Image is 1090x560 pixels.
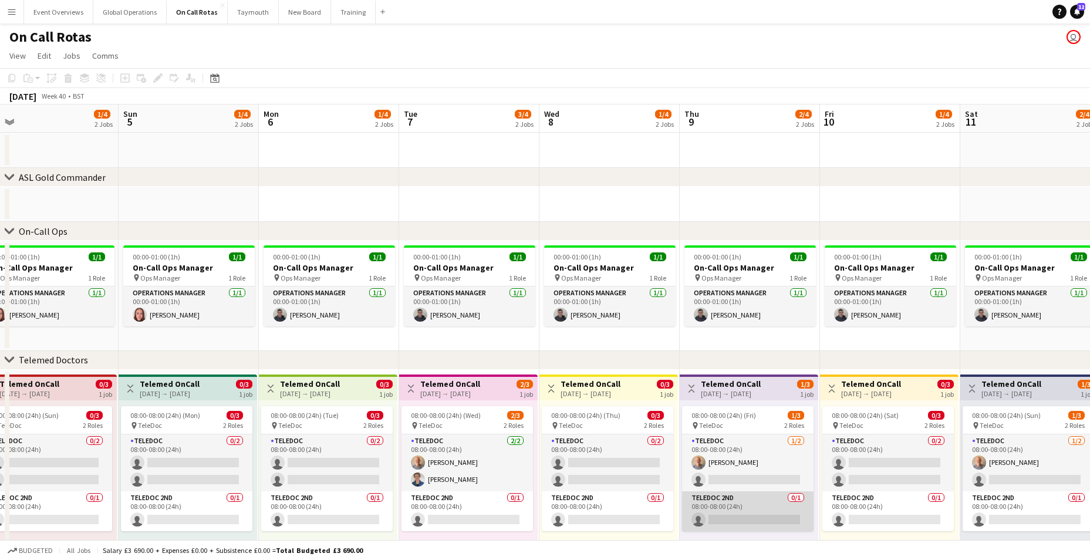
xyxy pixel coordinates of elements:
[937,380,954,389] span: 0/3
[825,109,834,119] span: Fri
[647,411,664,420] span: 0/3
[88,274,105,282] span: 1 Role
[789,274,806,282] span: 1 Role
[123,245,255,326] div: 00:00-01:00 (1h)1/1On-Call Ops Manager Ops Manager1 RoleOperations Manager1/100:00-01:00 (1h)[PER...
[65,546,93,555] span: All jobs
[264,286,395,326] app-card-role: Operations Manager1/100:00-01:00 (1h)[PERSON_NAME]
[544,109,559,119] span: Wed
[58,48,85,63] a: Jobs
[796,120,814,129] div: 2 Jobs
[936,120,954,129] div: 2 Jobs
[228,274,245,282] span: 1 Role
[825,245,956,326] app-job-card: 00:00-01:00 (1h)1/1On-Call Ops Manager Ops Manager1 RoleOperations Manager1/100:00-01:00 (1h)[PER...
[682,434,814,491] app-card-role: TeleDoc1/208:00-08:00 (24h)[PERSON_NAME]
[974,252,1022,261] span: 00:00-01:00 (1h)
[95,120,113,129] div: 2 Jobs
[121,491,252,531] app-card-role: TeleDoc 2nd0/108:00-08:00 (24h)
[89,252,105,261] span: 1/1
[404,286,535,326] app-card-role: Operations Manager1/100:00-01:00 (1h)[PERSON_NAME]
[369,252,386,261] span: 1/1
[981,389,1041,398] div: [DATE] → [DATE]
[554,252,601,261] span: 00:00-01:00 (1h)
[515,120,534,129] div: 2 Jobs
[38,50,51,61] span: Edit
[519,389,533,399] div: 1 job
[121,406,252,531] div: 08:00-08:00 (24h) (Mon)0/3 TeleDoc2 RolesTeleDoc0/208:00-08:00 (24h) TeleDoc 2nd0/108:00-08:00 (24h)
[73,92,85,100] div: BST
[963,115,978,129] span: 11
[834,252,882,261] span: 00:00-01:00 (1h)
[404,109,417,119] span: Tue
[404,245,535,326] div: 00:00-01:00 (1h)1/1On-Call Ops Manager Ops Manager1 RoleOperations Manager1/100:00-01:00 (1h)[PER...
[561,379,620,389] h3: Telemed OnCall
[411,411,481,420] span: 08:00-08:00 (24h) (Wed)
[229,252,245,261] span: 1/1
[264,109,279,119] span: Mon
[544,286,676,326] app-card-role: Operations Manager1/100:00-01:00 (1h)[PERSON_NAME]
[5,48,31,63] a: View
[982,274,1022,282] span: Ops Manager
[262,115,279,129] span: 6
[701,379,761,389] h3: Telemed OnCall
[367,411,383,420] span: 0/3
[542,491,673,531] app-card-role: TeleDoc 2nd0/108:00-08:00 (24h)
[271,411,339,420] span: 08:00-08:00 (24h) (Tue)
[1067,30,1081,44] app-user-avatar: Jackie Tolland
[376,380,393,389] span: 0/3
[1077,3,1085,11] span: 12
[280,389,340,398] div: [DATE] → [DATE]
[96,380,112,389] span: 0/3
[278,421,302,430] span: TeleDoc
[682,406,814,531] app-job-card: 08:00-08:00 (24h) (Fri)1/3 TeleDoc2 RolesTeleDoc1/208:00-08:00 (24h)[PERSON_NAME] TeleDoc 2nd0/10...
[1068,411,1085,420] span: 1/3
[509,252,526,261] span: 1/1
[823,115,834,129] span: 10
[544,245,676,326] app-job-card: 00:00-01:00 (1h)1/1On-Call Ops Manager Ops Manager1 RoleOperations Manager1/100:00-01:00 (1h)[PER...
[684,245,816,326] app-job-card: 00:00-01:00 (1h)1/1On-Call Ops Manager Ops Manager1 RoleOperations Manager1/100:00-01:00 (1h)[PER...
[839,421,863,430] span: TeleDoc
[279,1,331,23] button: New Board
[374,110,391,119] span: 1/4
[402,115,417,129] span: 7
[972,411,1041,420] span: 08:00-08:00 (24h) (Sun)
[788,411,804,420] span: 1/3
[6,544,55,557] button: Budgeted
[701,389,761,398] div: [DATE] → [DATE]
[122,115,137,129] span: 5
[39,92,68,100] span: Week 40
[542,406,673,531] app-job-card: 08:00-08:00 (24h) (Thu)0/3 TeleDoc2 RolesTeleDoc0/208:00-08:00 (24h) TeleDoc 2nd0/108:00-08:00 (24h)
[930,274,947,282] span: 1 Role
[682,491,814,531] app-card-role: TeleDoc 2nd0/108:00-08:00 (24h)
[1071,252,1087,261] span: 1/1
[832,411,899,420] span: 08:00-08:00 (24h) (Sat)
[404,262,535,273] h3: On-Call Ops Manager
[981,379,1041,389] h3: Telemed OnCall
[19,546,53,555] span: Budgeted
[691,411,756,420] span: 08:00-08:00 (24h) (Fri)
[223,421,243,430] span: 2 Roles
[800,389,814,399] div: 1 job
[375,120,393,129] div: 2 Jobs
[1070,274,1087,282] span: 1 Role
[235,120,253,129] div: 2 Jobs
[517,380,533,389] span: 2/3
[1065,421,1085,430] span: 2 Roles
[797,380,814,389] span: 1/3
[331,1,376,23] button: Training
[234,110,251,119] span: 1/4
[123,109,137,119] span: Sun
[261,434,393,491] app-card-role: TeleDoc0/208:00-08:00 (24h)
[401,434,533,491] app-card-role: TeleDoc2/208:00-08:00 (24h)[PERSON_NAME][PERSON_NAME]
[261,406,393,531] app-job-card: 08:00-08:00 (24h) (Tue)0/3 TeleDoc2 RolesTeleDoc0/208:00-08:00 (24h) TeleDoc 2nd0/108:00-08:00 (24h)
[401,406,533,531] div: 08:00-08:00 (24h) (Wed)2/3 TeleDoc2 RolesTeleDoc2/208:00-08:00 (24h)[PERSON_NAME][PERSON_NAME]Tel...
[940,389,954,399] div: 1 job
[660,389,673,399] div: 1 job
[561,274,601,282] span: Ops Manager
[94,110,110,119] span: 1/4
[264,245,395,326] app-job-card: 00:00-01:00 (1h)1/1On-Call Ops Manager Ops Manager1 RoleOperations Manager1/100:00-01:00 (1h)[PER...
[936,110,952,119] span: 1/4
[542,115,559,129] span: 8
